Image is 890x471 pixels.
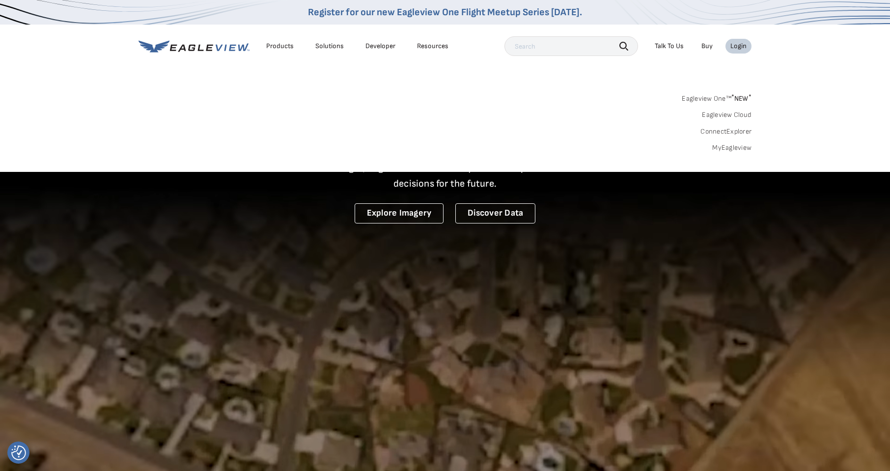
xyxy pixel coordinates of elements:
div: Solutions [315,42,344,51]
div: Resources [417,42,448,51]
a: Eagleview Cloud [702,111,751,119]
img: Revisit consent button [11,445,26,460]
span: NEW [731,94,751,103]
div: Talk To Us [655,42,684,51]
a: Register for our new Eagleview One Flight Meetup Series [DATE]. [308,6,582,18]
a: Eagleview One™*NEW* [682,91,751,103]
a: MyEagleview [712,143,751,152]
a: Buy [701,42,713,51]
a: Discover Data [455,203,535,223]
button: Consent Preferences [11,445,26,460]
a: ConnectExplorer [700,127,751,136]
input: Search [504,36,638,56]
a: Developer [365,42,395,51]
a: Explore Imagery [355,203,444,223]
div: Login [730,42,747,51]
div: Products [266,42,294,51]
